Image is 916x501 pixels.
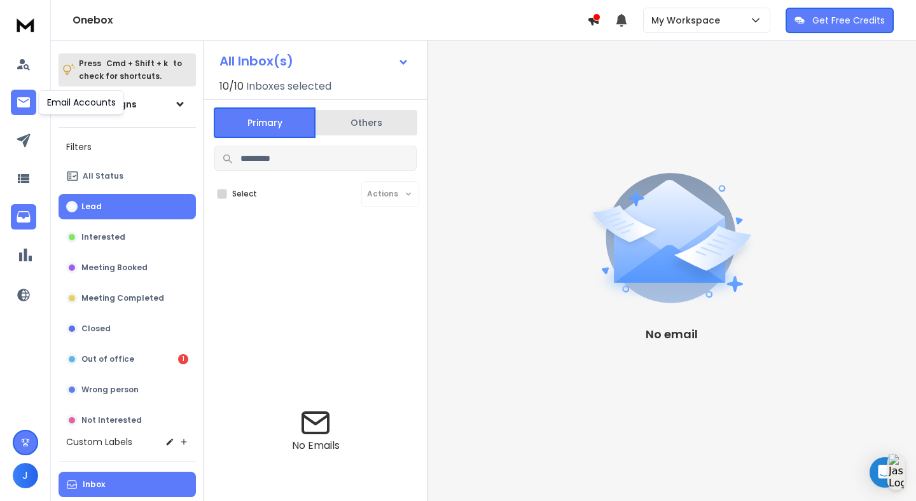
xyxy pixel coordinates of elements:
[13,463,38,488] button: J
[178,354,188,364] div: 1
[81,293,164,303] p: Meeting Completed
[59,224,196,250] button: Interested
[39,90,124,114] div: Email Accounts
[79,57,182,83] p: Press to check for shortcuts.
[219,79,244,94] span: 10 / 10
[59,255,196,280] button: Meeting Booked
[59,92,196,117] button: All Campaigns
[651,14,725,27] p: My Workspace
[59,194,196,219] button: Lead
[81,202,102,212] p: Lead
[13,13,38,36] img: logo
[246,79,331,94] h3: Inboxes selected
[59,377,196,402] button: Wrong person
[59,472,196,497] button: Inbox
[870,457,900,488] div: Open Intercom Messenger
[812,14,885,27] p: Get Free Credits
[81,385,139,395] p: Wrong person
[83,171,123,181] p: All Status
[646,326,698,343] p: No email
[59,163,196,189] button: All Status
[219,55,293,67] h1: All Inbox(s)
[292,438,340,453] p: No Emails
[81,415,142,425] p: Not Interested
[59,316,196,341] button: Closed
[232,189,257,199] label: Select
[73,13,587,28] h1: Onebox
[214,107,316,138] button: Primary
[81,324,111,334] p: Closed
[59,138,196,156] h3: Filters
[59,347,196,372] button: Out of office1
[786,8,894,33] button: Get Free Credits
[66,436,132,448] h3: Custom Labels
[81,232,125,242] p: Interested
[83,479,105,490] p: Inbox
[59,285,196,311] button: Meeting Completed
[209,48,419,74] button: All Inbox(s)
[104,56,170,71] span: Cmd + Shift + k
[81,354,134,364] p: Out of office
[316,109,417,137] button: Others
[81,263,148,273] p: Meeting Booked
[59,408,196,433] button: Not Interested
